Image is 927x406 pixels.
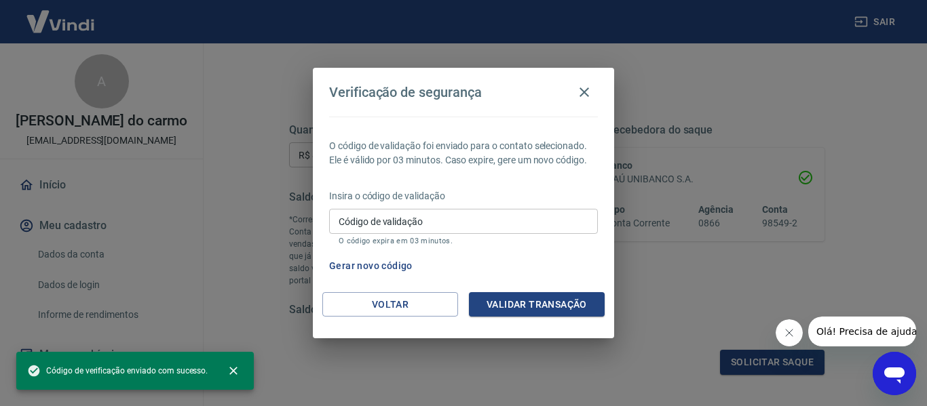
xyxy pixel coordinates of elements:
[322,292,458,317] button: Voltar
[469,292,605,317] button: Validar transação
[776,319,803,346] iframe: Fechar mensagem
[27,364,208,378] span: Código de verificação enviado com sucesso.
[339,237,588,245] p: O código expira em 03 minutos.
[329,189,598,203] p: Insira o código de validação
[329,84,482,100] h4: Verificação de segurança
[324,253,418,279] button: Gerar novo código
[808,317,916,346] iframe: Mensagem da empresa
[873,352,916,395] iframe: Botão para abrir a janela de mensagens
[8,9,114,20] span: Olá! Precisa de ajuda?
[219,356,248,386] button: close
[329,139,598,167] p: O código de validação foi enviado para o contato selecionado. Ele é válido por 03 minutos. Caso e...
